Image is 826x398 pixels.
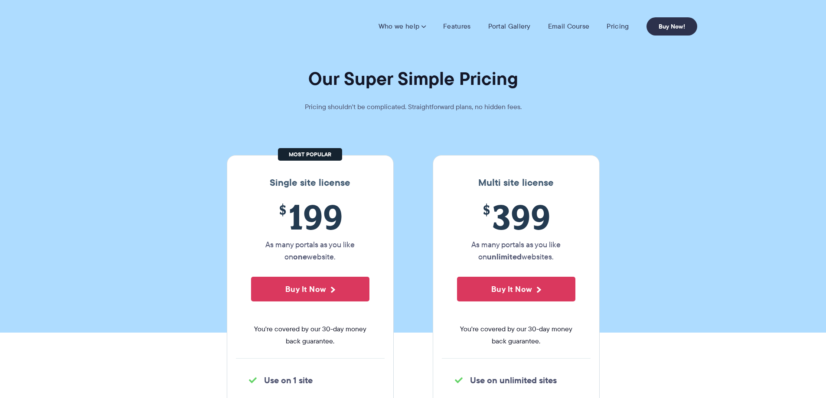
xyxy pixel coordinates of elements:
a: Buy Now! [646,17,697,36]
a: Email Course [548,22,590,31]
strong: Use on 1 site [264,374,313,387]
p: Pricing shouldn't be complicated. Straightforward plans, no hidden fees. [283,101,543,113]
strong: unlimited [487,251,522,262]
strong: one [293,251,307,262]
span: You're covered by our 30-day money back guarantee. [251,323,369,347]
button: Buy It Now [457,277,575,301]
span: 399 [457,197,575,236]
p: As many portals as you like on websites. [457,239,575,263]
a: Who we help [379,22,426,31]
p: As many portals as you like on website. [251,239,369,263]
h3: Single site license [236,177,385,188]
a: Pricing [607,22,629,31]
a: Features [443,22,470,31]
span: 199 [251,197,369,236]
h3: Multi site license [442,177,591,188]
button: Buy It Now [251,277,369,301]
strong: Use on unlimited sites [470,374,557,387]
a: Portal Gallery [488,22,531,31]
span: You're covered by our 30-day money back guarantee. [457,323,575,347]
